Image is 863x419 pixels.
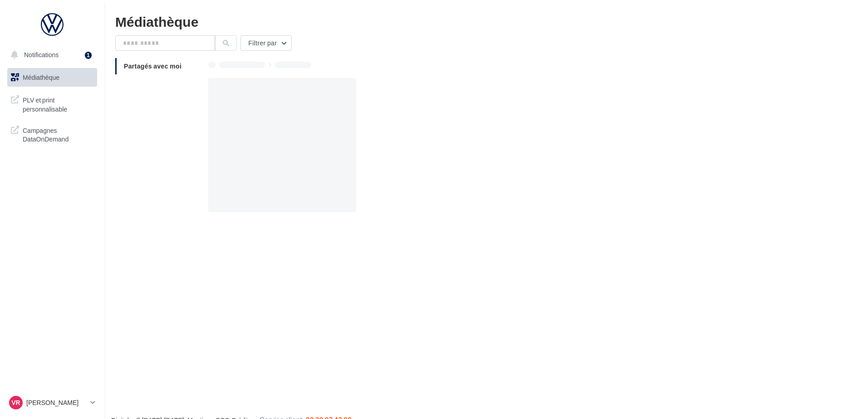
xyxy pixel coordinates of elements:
button: Filtrer par [240,35,292,51]
span: Partagés avec moi [124,62,181,70]
span: Médiathèque [23,73,59,81]
span: Notifications [24,51,59,58]
button: Notifications 1 [5,45,95,64]
a: Campagnes DataOnDemand [5,121,99,147]
div: 1 [85,52,92,59]
span: Campagnes DataOnDemand [23,124,93,144]
span: PLV et print personnalisable [23,94,93,113]
a: VR [PERSON_NAME] [7,394,97,411]
div: Médiathèque [115,15,852,28]
a: Médiathèque [5,68,99,87]
a: PLV et print personnalisable [5,90,99,117]
span: VR [11,398,20,407]
p: [PERSON_NAME] [26,398,87,407]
